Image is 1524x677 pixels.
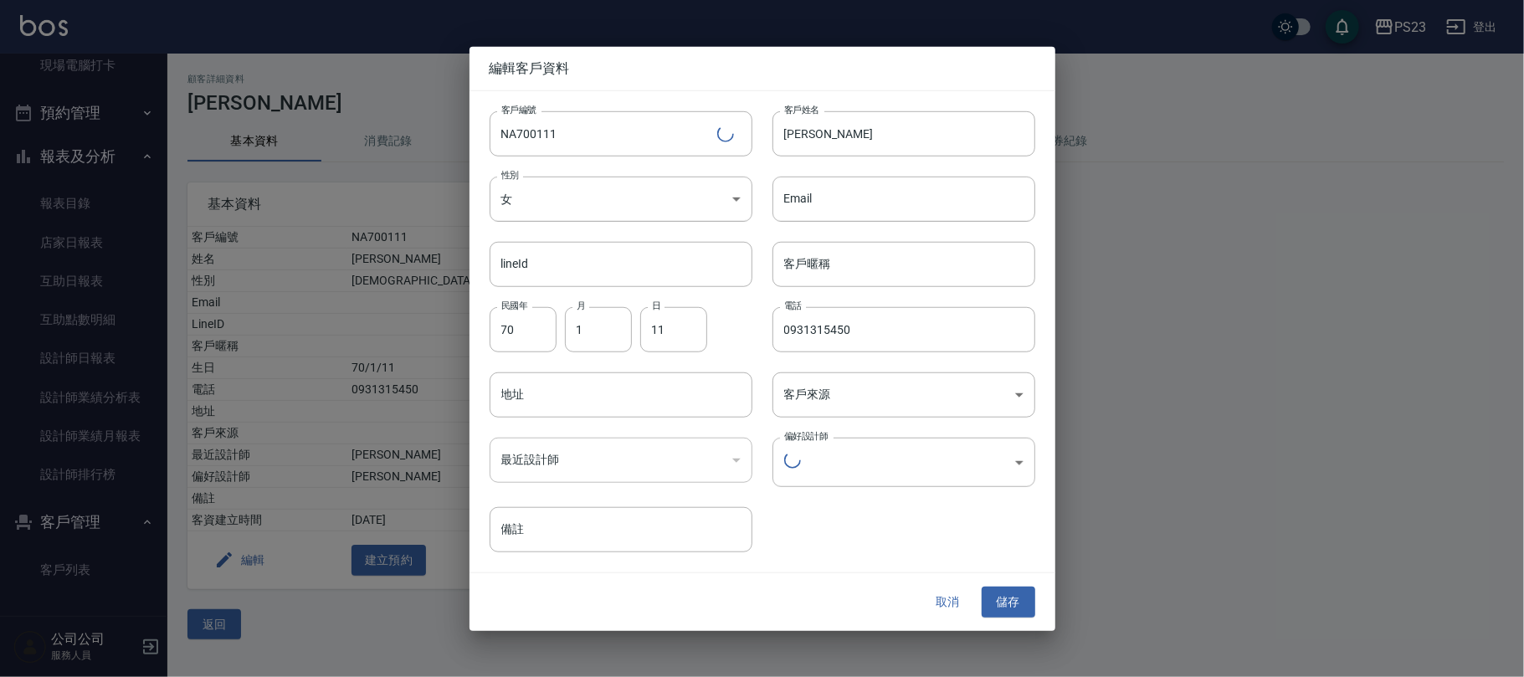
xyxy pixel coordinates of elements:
[652,300,660,312] label: 日
[784,300,802,312] label: 電話
[921,587,975,618] button: 取消
[501,300,527,312] label: 民國年
[490,176,752,221] div: 女
[501,168,519,181] label: 性別
[577,300,585,312] label: 月
[784,103,819,115] label: 客戶姓名
[982,587,1035,618] button: 儲存
[490,59,1035,76] span: 編輯客戶資料
[501,103,536,115] label: 客戶編號
[784,430,828,443] label: 偏好設計師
